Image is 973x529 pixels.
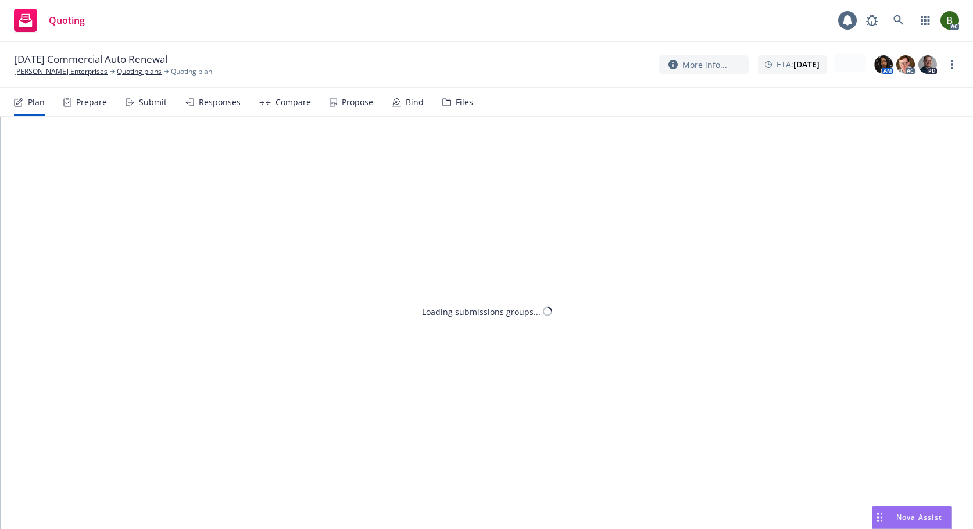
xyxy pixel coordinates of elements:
[777,58,820,70] span: ETA :
[422,305,541,317] div: Loading submissions groups...
[139,98,167,107] div: Submit
[945,58,959,72] a: more
[659,55,749,74] button: More info...
[896,512,942,522] span: Nova Assist
[199,98,241,107] div: Responses
[76,98,107,107] div: Prepare
[874,55,893,74] img: photo
[940,11,959,30] img: photo
[914,9,937,32] a: Switch app
[28,98,45,107] div: Plan
[49,16,85,25] span: Quoting
[793,59,820,70] strong: [DATE]
[9,4,90,37] a: Quoting
[682,59,727,71] span: More info...
[342,98,373,107] div: Propose
[171,66,212,77] span: Quoting plan
[896,55,915,74] img: photo
[117,66,162,77] a: Quoting plans
[872,506,952,529] button: Nova Assist
[14,52,167,66] span: [DATE] Commercial Auto Renewal
[456,98,473,107] div: Files
[887,9,910,32] a: Search
[276,98,311,107] div: Compare
[872,506,887,528] div: Drag to move
[14,66,108,77] a: [PERSON_NAME] Enterprises
[918,55,937,74] img: photo
[406,98,424,107] div: Bind
[860,9,883,32] a: Report a Bug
